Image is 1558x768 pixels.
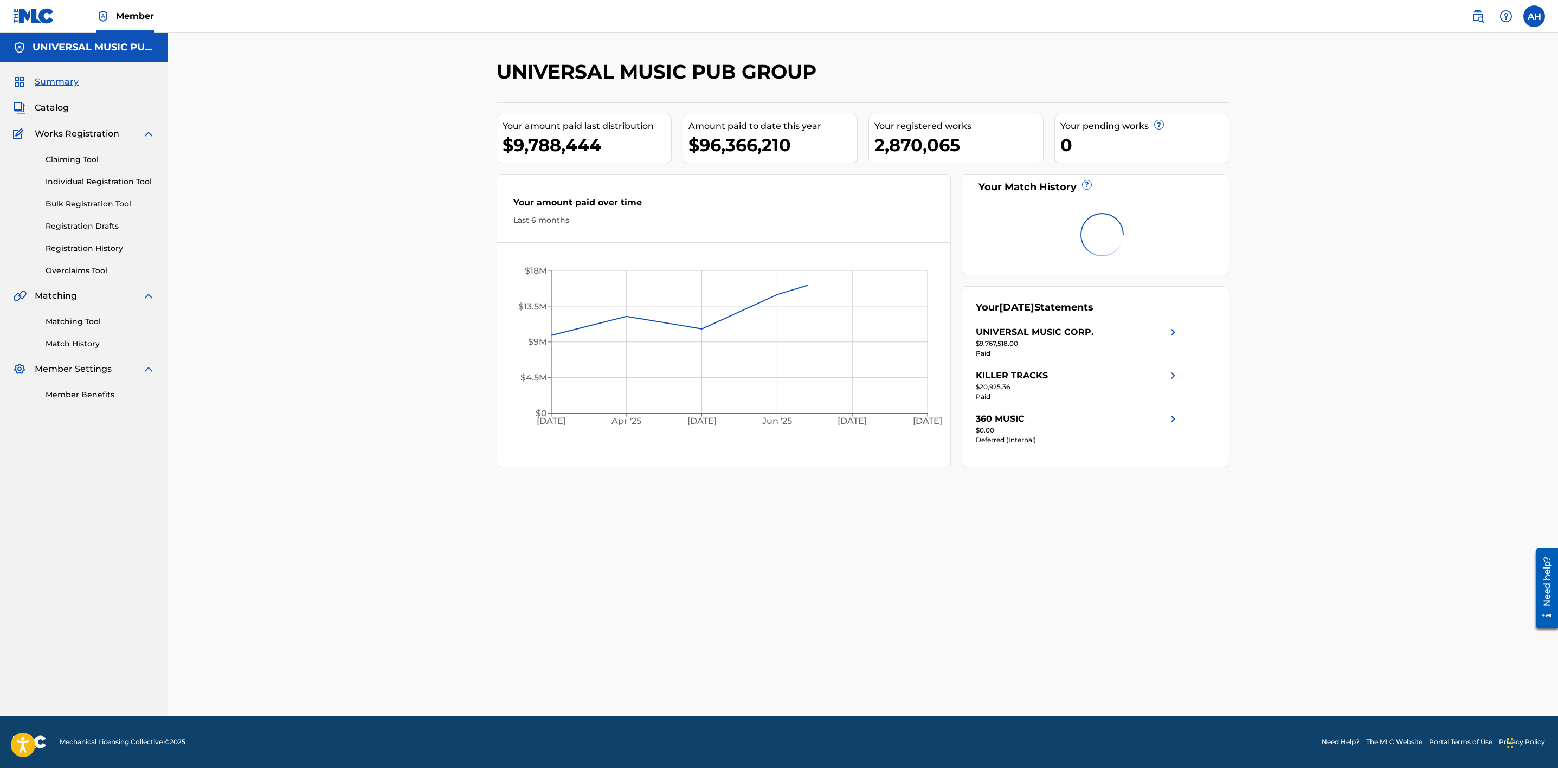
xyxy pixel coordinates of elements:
div: $96,366,210 [688,133,857,157]
a: Member Benefits [46,389,155,401]
a: SummarySummary [13,75,79,88]
tspan: Apr '25 [611,416,641,426]
tspan: $0 [536,408,547,418]
div: Paid [976,392,1180,402]
tspan: [DATE] [838,416,867,426]
span: ? [1155,120,1163,129]
img: expand [142,289,155,302]
tspan: $4.5M [520,372,547,383]
iframe: Chat Widget [1504,716,1558,768]
img: MLC Logo [13,8,55,24]
h2: UNIVERSAL MUSIC PUB GROUP [497,60,822,84]
img: right chevron icon [1167,326,1180,339]
a: Registration Drafts [46,221,155,232]
div: Your registered works [874,120,1043,133]
img: Works Registration [13,127,27,140]
span: Catalog [35,101,69,114]
iframe: Resource Center [1528,544,1558,631]
a: Claiming Tool [46,154,155,165]
img: preloader [1073,206,1131,264]
img: right chevron icon [1167,412,1180,425]
div: Your amount paid over time [513,196,934,215]
div: $20,925.36 [976,382,1180,392]
a: Public Search [1467,5,1489,27]
h5: UNIVERSAL MUSIC PUB GROUP [33,41,155,54]
span: ? [1083,180,1091,189]
a: Portal Terms of Use [1429,737,1492,747]
div: 360 MUSIC [976,412,1025,425]
img: expand [142,127,155,140]
img: Matching [13,289,27,302]
a: Need Help? [1322,737,1360,747]
div: Your Statements [976,300,1093,315]
tspan: [DATE] [687,416,717,426]
div: $0.00 [976,425,1180,435]
a: 360 MUSICright chevron icon$0.00Deferred (Internal) [976,412,1180,445]
a: CatalogCatalog [13,101,69,114]
div: 2,870,065 [874,133,1043,157]
a: Privacy Policy [1499,737,1545,747]
div: 0 [1060,133,1229,157]
tspan: $9M [528,337,547,347]
span: Member Settings [35,363,112,376]
div: Your pending works [1060,120,1229,133]
tspan: Jun '25 [762,416,792,426]
tspan: [DATE] [537,416,566,426]
a: Bulk Registration Tool [46,198,155,210]
img: help [1499,10,1512,23]
div: Last 6 months [513,215,934,226]
span: Member [116,10,154,22]
div: Amount paid to date this year [688,120,857,133]
div: Your Match History [976,180,1216,195]
tspan: $18M [525,266,547,276]
img: Catalog [13,101,26,114]
span: Mechanical Licensing Collective © 2025 [60,737,185,747]
img: Member Settings [13,363,26,376]
a: Match History [46,338,155,350]
img: search [1471,10,1484,23]
img: logo [13,735,47,748]
span: Matching [35,289,77,302]
img: right chevron icon [1167,369,1180,382]
div: User Menu [1523,5,1545,27]
div: Paid [976,348,1180,358]
a: Individual Registration Tool [46,176,155,188]
a: KILLER TRACKSright chevron icon$20,925.36Paid [976,369,1180,402]
a: The MLC Website [1366,737,1422,747]
div: $9,788,444 [503,133,671,157]
div: Drag [1507,727,1514,759]
div: Help [1495,5,1517,27]
span: Works Registration [35,127,119,140]
img: expand [142,363,155,376]
a: UNIVERSAL MUSIC CORP.right chevron icon$9,767,518.00Paid [976,326,1180,358]
span: [DATE] [999,301,1034,313]
tspan: [DATE] [913,416,942,426]
div: Deferred (Internal) [976,435,1180,445]
div: UNIVERSAL MUSIC CORP. [976,326,1093,339]
a: Overclaims Tool [46,265,155,276]
img: Accounts [13,41,26,54]
div: KILLER TRACKS [976,369,1048,382]
div: $9,767,518.00 [976,339,1180,348]
span: Summary [35,75,79,88]
a: Matching Tool [46,316,155,327]
tspan: $13.5M [518,301,547,312]
img: Summary [13,75,26,88]
img: Top Rightsholder [96,10,110,23]
a: Registration History [46,243,155,254]
div: Your amount paid last distribution [503,120,671,133]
